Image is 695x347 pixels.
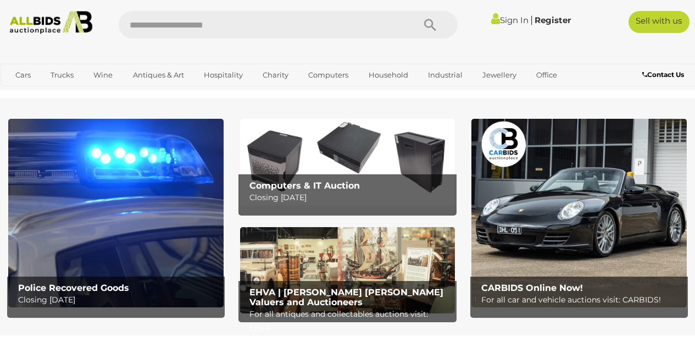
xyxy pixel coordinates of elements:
[255,66,296,84] a: Charity
[471,119,687,307] a: CARBIDS Online Now! CARBIDS Online Now! For all car and vehicle auctions visit: CARBIDS!
[5,11,97,34] img: Allbids.com.au
[249,307,451,335] p: For all antiques and collectables auctions visit: EHVA
[240,119,455,205] img: Computers & IT Auction
[529,66,564,84] a: Office
[8,84,45,102] a: Sports
[8,119,224,307] img: Police Recovered Goods
[535,15,571,25] a: Register
[8,66,38,84] a: Cars
[249,287,443,307] b: EHVA | [PERSON_NAME] [PERSON_NAME] Valuers and Auctioneers
[301,66,355,84] a: Computers
[8,119,224,307] a: Police Recovered Goods Police Recovered Goods Closing [DATE]
[362,66,415,84] a: Household
[421,66,470,84] a: Industrial
[530,14,533,26] span: |
[471,119,687,307] img: CARBIDS Online Now!
[249,191,451,205] p: Closing [DATE]
[249,180,360,191] b: Computers & IT Auction
[86,66,120,84] a: Wine
[403,11,458,38] button: Search
[126,66,191,84] a: Antiques & Art
[197,66,250,84] a: Hospitality
[481,283,583,293] b: CARBIDS Online Now!
[18,283,129,293] b: Police Recovered Goods
[491,15,529,25] a: Sign In
[43,66,81,84] a: Trucks
[629,11,690,33] a: Sell with us
[475,66,524,84] a: Jewellery
[642,69,687,81] a: Contact Us
[18,293,219,307] p: Closing [DATE]
[240,227,455,313] a: EHVA | Evans Hastings Valuers and Auctioneers EHVA | [PERSON_NAME] [PERSON_NAME] Valuers and Auct...
[240,119,455,205] a: Computers & IT Auction Computers & IT Auction Closing [DATE]
[642,70,684,79] b: Contact Us
[51,84,143,102] a: [GEOGRAPHIC_DATA]
[481,293,682,307] p: For all car and vehicle auctions visit: CARBIDS!
[240,227,455,313] img: EHVA | Evans Hastings Valuers and Auctioneers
